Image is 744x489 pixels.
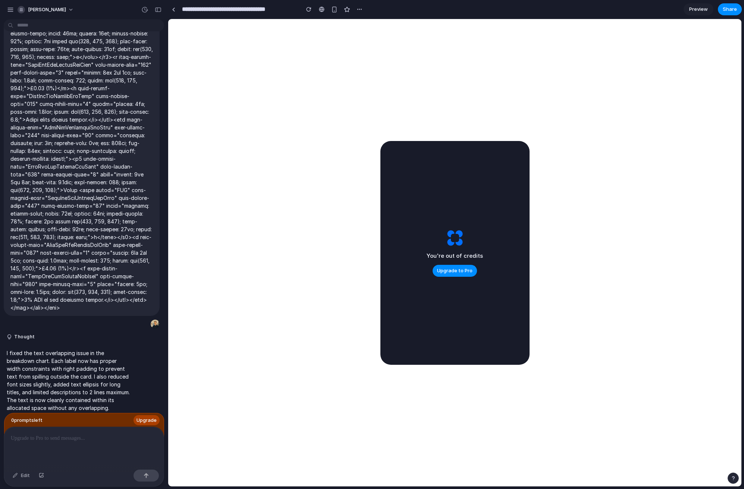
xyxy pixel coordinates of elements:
span: Share [723,6,737,13]
span: 0 prompt s left [11,417,43,424]
p: I fixed the text overlapping issue in the breakdown chart. Each label now has proper width constr... [7,349,131,412]
span: Preview [689,6,708,13]
button: Upgrade to Pro [433,265,477,277]
span: Upgrade to Pro [437,267,473,275]
span: [PERSON_NAME] [28,6,66,13]
button: Share [718,3,742,15]
h2: You're out of credits [427,252,483,260]
a: Preview [684,3,713,15]
span: Upgrade [136,417,157,424]
button: [PERSON_NAME] [15,4,78,16]
button: Upgrade [134,415,160,426]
